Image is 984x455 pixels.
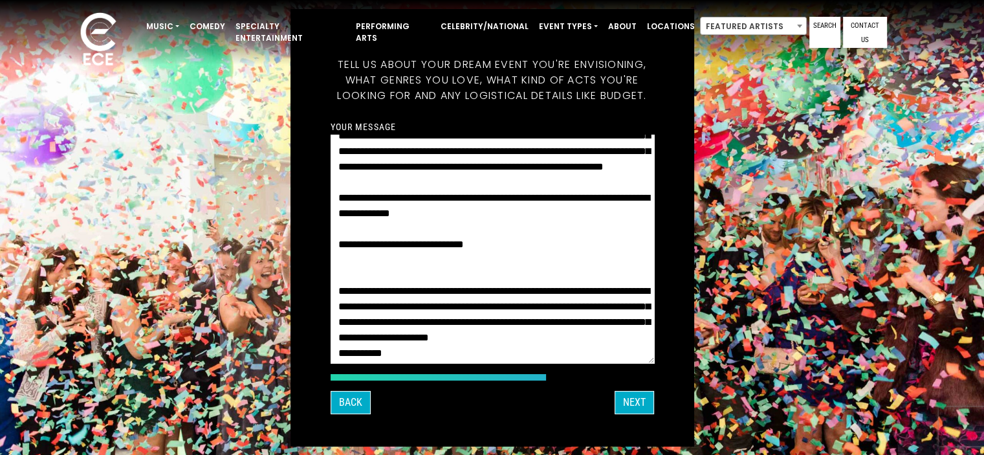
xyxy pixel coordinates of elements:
[331,121,396,133] label: Your message
[615,391,654,414] button: Next
[141,16,184,38] a: Music
[843,17,887,48] a: Contact Us
[809,17,840,48] a: Search
[642,16,700,38] a: Locations
[534,16,603,38] a: Event Types
[331,41,654,119] h5: Tell us about your dream event you're envisioning, what genres you love, what kind of acts you're...
[184,16,230,38] a: Comedy
[435,16,534,38] a: Celebrity/National
[351,16,435,49] a: Performing Arts
[701,17,806,36] span: Featured Artists
[700,17,807,35] span: Featured Artists
[230,16,351,49] a: Specialty Entertainment
[331,391,371,414] button: Back
[603,16,642,38] a: About
[66,9,131,72] img: ece_new_logo_whitev2-1.png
